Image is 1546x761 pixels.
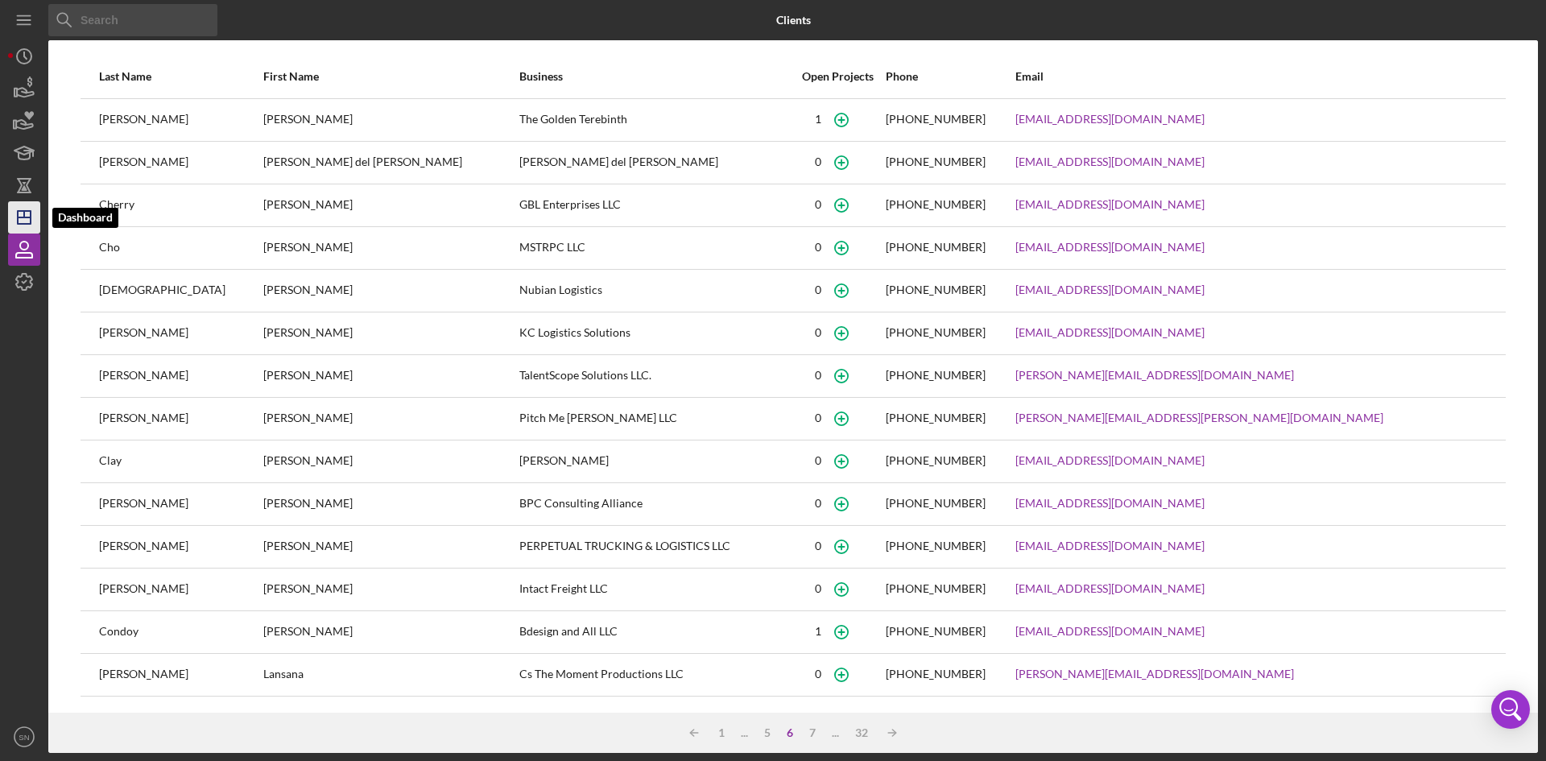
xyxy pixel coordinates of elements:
a: [EMAIL_ADDRESS][DOMAIN_NAME] [1015,155,1205,168]
div: [PERSON_NAME] [263,100,519,140]
div: [PERSON_NAME] [519,441,790,482]
div: [PERSON_NAME] [263,527,519,567]
div: Pitch Me [PERSON_NAME] LLC [519,399,790,439]
a: [EMAIL_ADDRESS][DOMAIN_NAME] [1015,283,1205,296]
div: [PHONE_NUMBER] [886,326,986,339]
div: [PERSON_NAME] [263,484,519,524]
div: [PHONE_NUMBER] [886,412,986,424]
div: Phone [886,70,1014,83]
div: 0 [815,326,821,339]
div: 1 [710,726,733,739]
div: [PERSON_NAME] [99,484,262,524]
div: Email [1015,70,1487,83]
div: 0 [815,412,821,424]
div: MSTRPC LLC [519,228,790,268]
div: First Name [263,70,519,83]
div: [PHONE_NUMBER] [886,241,986,254]
div: [PHONE_NUMBER] [886,155,986,168]
div: 0 [815,497,821,510]
div: 0 [815,241,821,254]
div: ... [824,726,847,739]
div: [PHONE_NUMBER] [886,582,986,595]
div: [PERSON_NAME] [263,399,519,439]
text: SN [19,733,29,742]
div: 0 [815,198,821,211]
div: [PERSON_NAME] [99,143,262,183]
div: Last Name [99,70,262,83]
div: [PHONE_NUMBER] [886,369,986,382]
div: [PERSON_NAME] [263,271,519,311]
a: [PERSON_NAME][EMAIL_ADDRESS][DOMAIN_NAME] [1015,668,1294,680]
div: Open Intercom Messenger [1491,690,1530,729]
input: Search [48,4,217,36]
div: Bdesign and All LLC [519,612,790,652]
a: [PERSON_NAME][EMAIL_ADDRESS][DOMAIN_NAME] [1015,369,1294,382]
div: [PERSON_NAME] [99,527,262,567]
div: GBL Enterprises LLC [519,185,790,225]
a: [EMAIL_ADDRESS][DOMAIN_NAME] [1015,198,1205,211]
div: [PERSON_NAME] [263,441,519,482]
div: Open Projects [792,70,884,83]
div: Business [519,70,790,83]
div: [PHONE_NUMBER] [886,198,986,211]
a: [EMAIL_ADDRESS][DOMAIN_NAME] [1015,625,1205,638]
div: [PHONE_NUMBER] [886,625,986,638]
div: [PERSON_NAME] [99,100,262,140]
div: 32 [847,726,876,739]
div: Cherry [99,185,262,225]
div: Clay [99,441,262,482]
a: [EMAIL_ADDRESS][DOMAIN_NAME] [1015,326,1205,339]
div: [PERSON_NAME] [99,356,262,396]
div: [PERSON_NAME] [263,185,519,225]
div: Intact Freight LLC [519,569,790,610]
div: Nubian Logistics [519,271,790,311]
div: KC Logistics Solutions [519,313,790,354]
div: 1 [815,113,821,126]
div: [PERSON_NAME] [99,399,262,439]
a: [PERSON_NAME][EMAIL_ADDRESS][PERSON_NAME][DOMAIN_NAME] [1015,412,1383,424]
div: 7 [801,726,824,739]
div: [PHONE_NUMBER] [886,113,986,126]
div: 0 [815,283,821,296]
div: 0 [815,369,821,382]
div: 0 [815,668,821,680]
a: [EMAIL_ADDRESS][DOMAIN_NAME] [1015,540,1205,552]
div: 0 [815,540,821,552]
a: [EMAIL_ADDRESS][DOMAIN_NAME] [1015,582,1205,595]
div: [PERSON_NAME] [263,612,519,652]
div: 0 [815,582,821,595]
a: [EMAIL_ADDRESS][DOMAIN_NAME] [1015,241,1205,254]
div: Condoy [99,612,262,652]
button: SN [8,721,40,753]
div: [PHONE_NUMBER] [886,668,986,680]
div: 6 [779,726,801,739]
div: [PHONE_NUMBER] [886,540,986,552]
div: BPC Consulting Alliance [519,484,790,524]
div: [PERSON_NAME] del [PERSON_NAME] [263,143,519,183]
div: [PERSON_NAME] [99,313,262,354]
div: PERPETUAL TRUCKING & LOGISTICS LLC [519,527,790,567]
div: [PERSON_NAME] [263,356,519,396]
div: Cs The Moment Productions LLC [519,655,790,695]
div: 0 [815,155,821,168]
div: Lansana [263,655,519,695]
div: 1 [815,625,821,638]
a: [EMAIL_ADDRESS][DOMAIN_NAME] [1015,454,1205,467]
a: [EMAIL_ADDRESS][DOMAIN_NAME] [1015,113,1205,126]
div: [PERSON_NAME] [99,569,262,610]
a: [EMAIL_ADDRESS][DOMAIN_NAME] [1015,497,1205,510]
div: [DEMOGRAPHIC_DATA] [99,271,262,311]
div: ... [733,726,756,739]
div: [PERSON_NAME] [263,313,519,354]
div: [PHONE_NUMBER] [886,454,986,467]
div: Cho [99,228,262,268]
div: 0 [815,454,821,467]
div: [PHONE_NUMBER] [886,283,986,296]
div: [PERSON_NAME] del [PERSON_NAME] [519,143,790,183]
b: Clients [776,14,811,27]
div: TalentScope Solutions LLC. [519,356,790,396]
div: [PERSON_NAME] [263,569,519,610]
div: 5 [756,726,779,739]
div: [PHONE_NUMBER] [886,497,986,510]
div: [PERSON_NAME] [263,228,519,268]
